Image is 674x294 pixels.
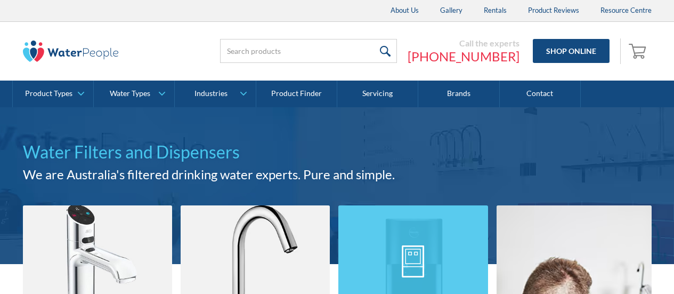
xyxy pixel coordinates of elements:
a: Servicing [337,81,418,107]
a: Contact [500,81,581,107]
a: Product Finder [256,81,337,107]
a: Product Types [13,81,93,107]
div: Water Types [110,89,150,98]
img: shopping cart [629,42,649,59]
input: Search products [220,39,397,63]
div: Product Types [25,89,72,98]
img: The Water People [23,41,119,62]
a: Water Types [94,81,174,107]
a: Shop Online [533,39,610,63]
a: [PHONE_NUMBER] [408,49,519,65]
div: Industries [194,89,228,98]
a: Open empty cart [626,38,652,64]
a: Industries [175,81,255,107]
a: Brands [418,81,499,107]
div: Call the experts [408,38,519,49]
